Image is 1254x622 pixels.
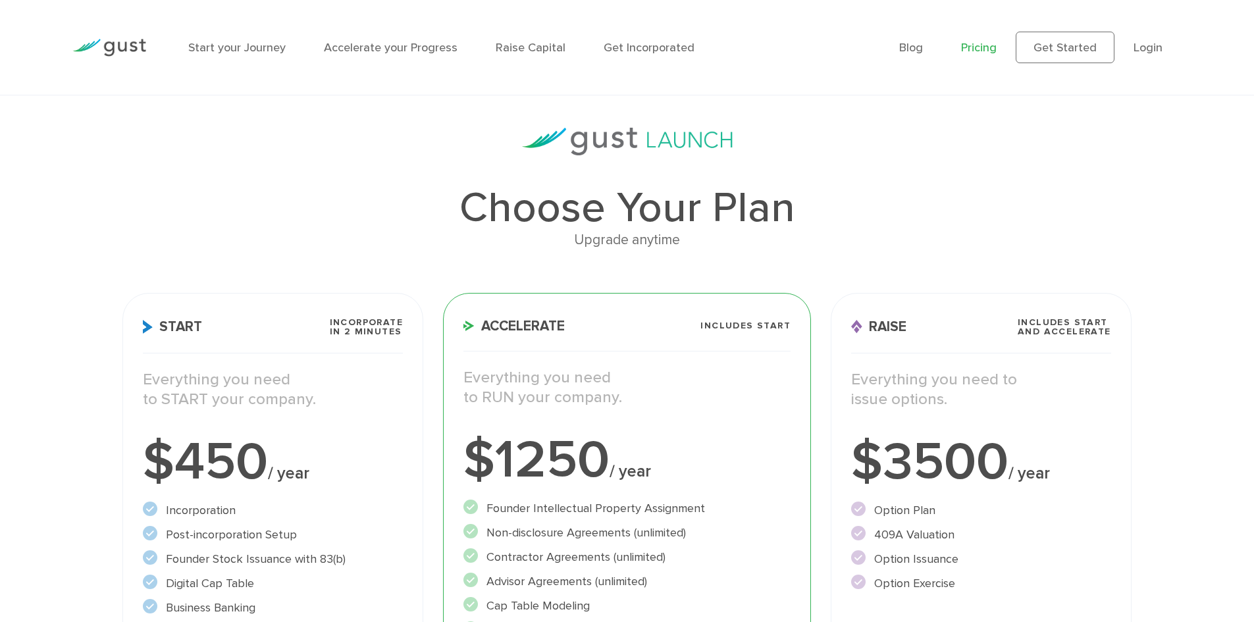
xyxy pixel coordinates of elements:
img: Gust Logo [72,39,146,57]
img: Start Icon X2 [143,320,153,334]
li: Contractor Agreements (unlimited) [463,548,791,566]
li: Cap Table Modeling [463,597,791,615]
span: / year [1008,463,1050,483]
div: $3500 [851,436,1111,488]
span: / year [610,461,651,481]
div: Upgrade anytime [122,229,1131,251]
li: Digital Cap Table [143,575,403,592]
span: Includes START and ACCELERATE [1018,318,1111,336]
img: Accelerate Icon [463,321,475,331]
li: Incorporation [143,502,403,519]
li: Founder Intellectual Property Assignment [463,500,791,517]
a: Login [1134,41,1163,55]
div: $450 [143,436,403,488]
a: Accelerate your Progress [324,41,457,55]
a: Raise Capital [496,41,565,55]
span: / year [268,463,309,483]
a: Pricing [961,41,997,55]
span: Incorporate in 2 Minutes [330,318,403,336]
span: Raise [851,320,906,334]
li: Option Exercise [851,575,1111,592]
img: Raise Icon [851,320,862,334]
li: Non-disclosure Agreements (unlimited) [463,524,791,542]
a: Get Incorporated [604,41,694,55]
li: Founder Stock Issuance with 83(b) [143,550,403,568]
p: Everything you need to START your company. [143,370,403,409]
a: Start your Journey [188,41,286,55]
span: Accelerate [463,319,565,333]
li: Option Issuance [851,550,1111,568]
a: Blog [899,41,923,55]
li: Post-incorporation Setup [143,526,403,544]
li: Advisor Agreements (unlimited) [463,573,791,590]
li: 409A Valuation [851,526,1111,544]
a: Get Started [1016,32,1114,63]
li: Option Plan [851,502,1111,519]
p: Everything you need to issue options. [851,370,1111,409]
span: Includes START [700,321,791,330]
div: $1250 [463,434,791,486]
h1: Choose Your Plan [122,187,1131,229]
li: Business Banking [143,599,403,617]
img: gust-launch-logos.svg [522,128,733,155]
p: Everything you need to RUN your company. [463,368,791,407]
span: Start [143,320,202,334]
